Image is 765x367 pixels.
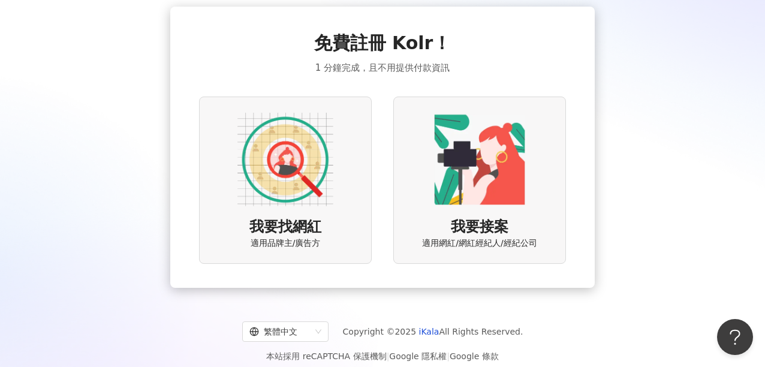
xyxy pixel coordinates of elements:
span: | [447,351,450,361]
img: KOL identity option [432,112,528,207]
span: Copyright © 2025 All Rights Reserved. [343,324,523,339]
img: AD identity option [237,112,333,207]
a: Google 隱私權 [389,351,447,361]
span: 我要找網紅 [249,217,321,237]
div: 繁體中文 [249,322,311,341]
a: Google 條款 [450,351,499,361]
span: | [387,351,390,361]
span: 免費註冊 Kolr！ [314,31,451,56]
span: 我要接案 [451,217,508,237]
span: 本站採用 reCAPTCHA 保護機制 [266,349,498,363]
a: iKala [419,327,439,336]
span: 適用網紅/網紅經紀人/經紀公司 [422,237,537,249]
span: 1 分鐘完成，且不用提供付款資訊 [315,61,450,75]
span: 適用品牌主/廣告方 [251,237,321,249]
iframe: Help Scout Beacon - Open [717,319,753,355]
